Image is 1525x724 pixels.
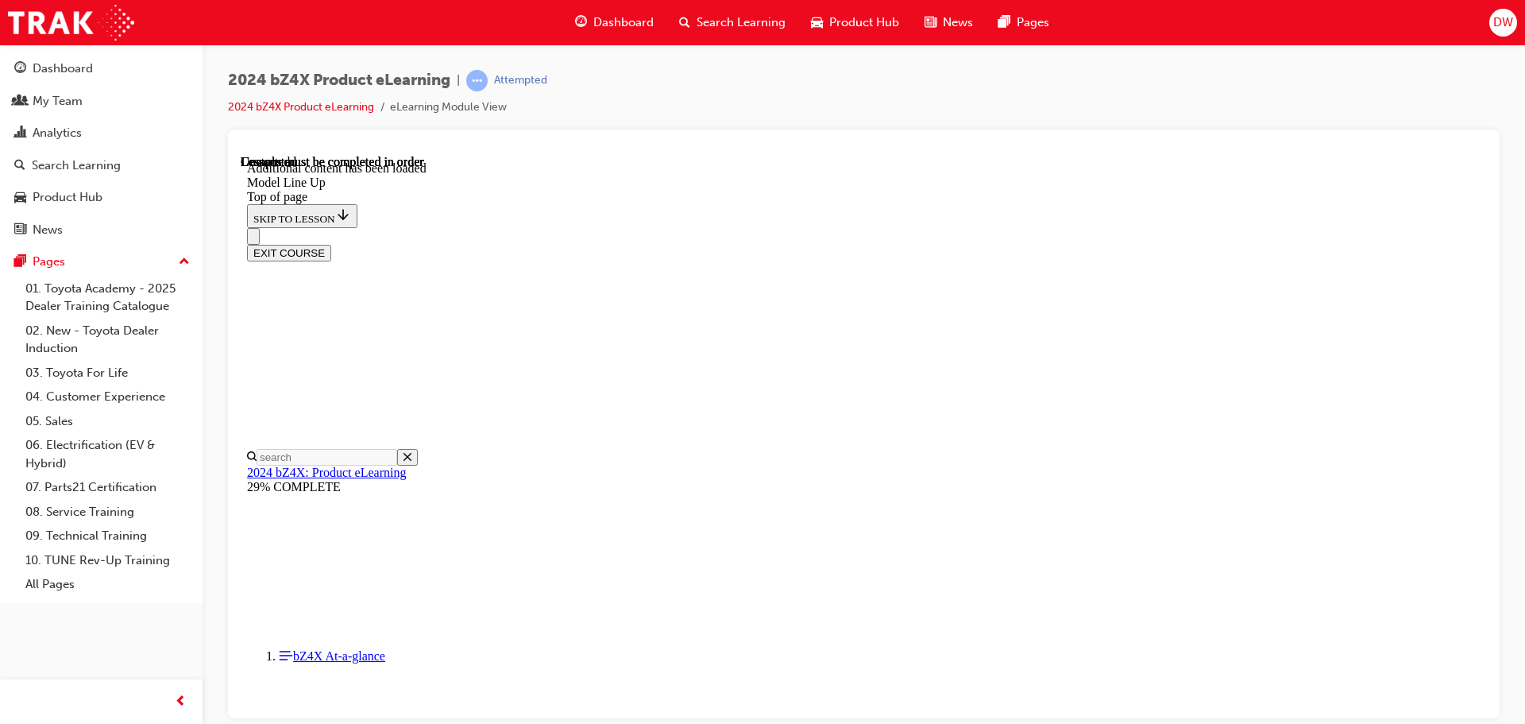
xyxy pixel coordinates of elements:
a: news-iconNews [912,6,986,39]
a: Dashboard [6,54,196,83]
a: All Pages [19,572,196,597]
button: Pages [6,247,196,277]
iframe: To enrich screen reader interactions, please activate Accessibility in Grammarly extension settings [241,155,1487,718]
span: car-icon [14,191,26,205]
a: 06. Electrification (EV & Hybrid) [19,433,196,475]
span: pages-icon [998,13,1010,33]
span: DW [1493,14,1513,32]
span: Dashboard [593,14,654,32]
a: Analytics [6,118,196,148]
span: Search Learning [697,14,786,32]
span: prev-icon [175,692,187,712]
span: pages-icon [14,255,26,269]
a: 05. Sales [19,409,196,434]
a: 03. Toyota For Life [19,361,196,385]
a: Search Learning [6,151,196,180]
a: 02. New - Toyota Dealer Induction [19,319,196,361]
span: guage-icon [575,13,587,33]
span: chart-icon [14,126,26,141]
span: up-icon [179,252,190,273]
button: DW [1489,9,1517,37]
li: eLearning Module View [390,99,507,117]
a: 01. Toyota Academy - 2025 Dealer Training Catalogue [19,277,196,319]
span: | [457,72,460,90]
div: Analytics [33,124,82,142]
div: Product Hub [33,188,102,207]
span: news-icon [14,223,26,238]
span: 2024 bZ4X Product eLearning [228,72,450,90]
div: Search Learning [32,157,121,175]
a: Product Hub [6,183,196,212]
a: 08. Service Training [19,500,196,525]
a: 07. Parts21 Certification [19,475,196,500]
a: 04. Customer Experience [19,385,196,409]
div: Dashboard [33,60,93,78]
div: Pages [33,253,65,271]
div: My Team [33,92,83,110]
a: 2024 bZ4X Product eLearning [228,100,374,114]
a: guage-iconDashboard [562,6,666,39]
span: News [943,14,973,32]
a: 10. TUNE Rev-Up Training [19,548,196,573]
span: Pages [1017,14,1049,32]
a: 09. Technical Training [19,524,196,548]
a: pages-iconPages [986,6,1062,39]
span: car-icon [811,13,823,33]
img: Trak [8,5,134,41]
span: news-icon [925,13,936,33]
span: people-icon [14,95,26,109]
span: search-icon [14,159,25,173]
span: search-icon [679,13,690,33]
span: guage-icon [14,62,26,76]
div: News [33,221,63,239]
button: DashboardMy TeamAnalyticsSearch LearningProduct HubNews [6,51,196,247]
span: learningRecordVerb_ATTEMPT-icon [466,70,488,91]
span: Product Hub [829,14,899,32]
a: search-iconSearch Learning [666,6,798,39]
a: My Team [6,87,196,116]
div: Attempted [494,73,547,88]
a: News [6,215,196,245]
a: car-iconProduct Hub [798,6,912,39]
